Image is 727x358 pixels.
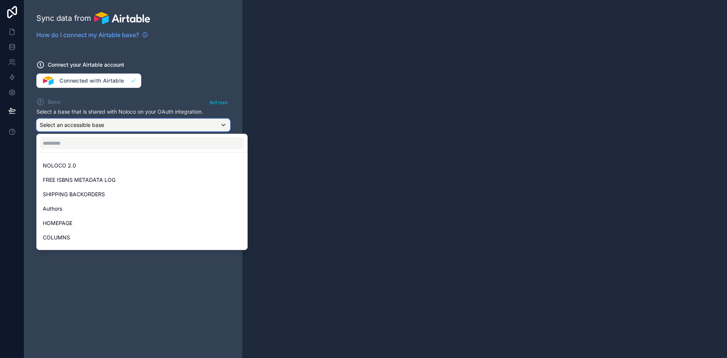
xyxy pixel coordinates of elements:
span: NOLOCO 2.0 [43,161,76,170]
span: Authors [43,204,62,213]
span: HOMEPAGE [43,219,72,228]
span: CONTACTS [43,247,72,256]
span: SHIPPING BACKORDERS [43,190,105,199]
span: COLUMNS [43,233,70,242]
span: FREE ISBNS METADATA LOG [43,175,115,184]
